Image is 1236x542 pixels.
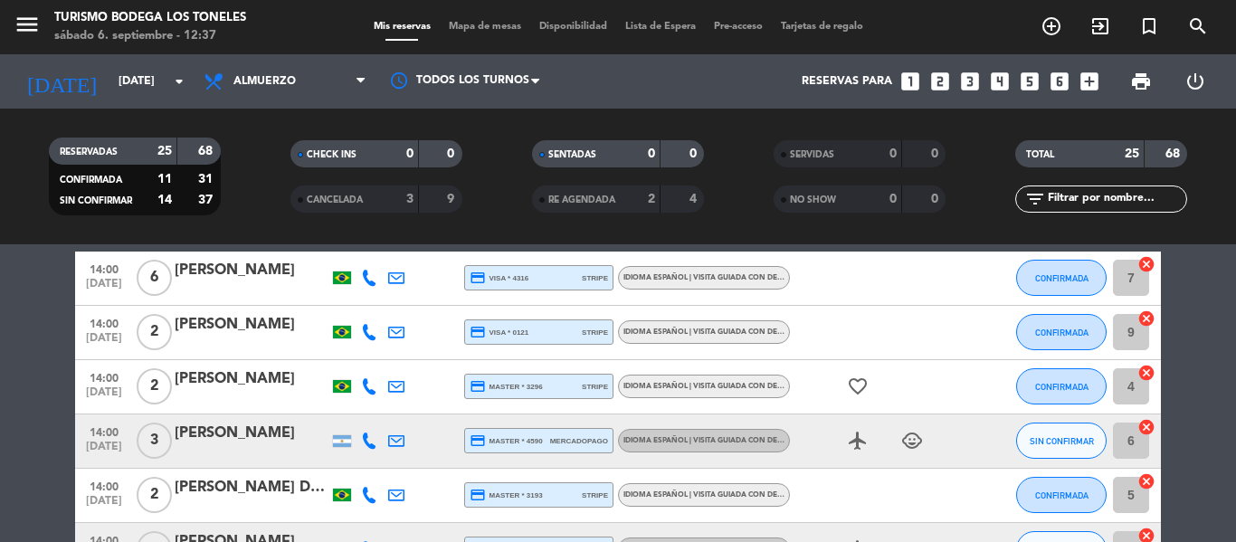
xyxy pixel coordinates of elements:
i: credit_card [470,378,486,395]
span: [DATE] [81,332,127,353]
span: Disponibilidad [530,22,616,32]
strong: 14 [157,194,172,206]
i: add_box [1078,70,1101,93]
span: 2 [137,477,172,513]
i: filter_list [1024,188,1046,210]
strong: 0 [889,193,897,205]
span: Lista de Espera [616,22,705,32]
span: print [1130,71,1152,92]
span: TOTAL [1026,150,1054,159]
span: Idioma Español | Visita guiada con degustación itinerante - Mosquita Muerta [623,491,946,499]
i: turned_in_not [1138,15,1160,37]
span: Pre-acceso [705,22,772,32]
span: 14:00 [81,258,127,279]
i: looks_5 [1018,70,1041,93]
div: [PERSON_NAME] [175,367,328,391]
span: master * 3193 [470,487,543,503]
span: 14:00 [81,421,127,442]
span: Reservas para [802,75,892,88]
span: Idioma Español | Visita guiada con degustación itinerante - Mosquita Muerta [623,383,946,390]
strong: 0 [689,147,700,160]
span: Mapa de mesas [440,22,530,32]
strong: 68 [1165,147,1184,160]
span: [DATE] [81,441,127,461]
div: [PERSON_NAME] [175,259,328,282]
strong: 0 [648,147,655,160]
span: master * 3296 [470,378,543,395]
span: RESERVADAS [60,147,118,157]
strong: 0 [447,147,458,160]
span: Almuerzo [233,75,296,88]
span: CONFIRMADA [1035,273,1089,283]
span: NO SHOW [790,195,836,204]
i: looks_6 [1048,70,1071,93]
i: airplanemode_active [847,430,869,452]
i: credit_card [470,487,486,503]
i: looks_4 [988,70,1012,93]
i: [DATE] [14,62,109,101]
i: exit_to_app [1089,15,1111,37]
span: stripe [582,327,608,338]
span: 2 [137,368,172,404]
i: add_circle_outline [1041,15,1062,37]
span: visa * 4316 [470,270,528,286]
span: CONFIRMADA [1035,382,1089,392]
span: 14:00 [81,366,127,387]
i: credit_card [470,324,486,340]
span: visa * 0121 [470,324,528,340]
span: mercadopago [550,435,608,447]
span: 14:00 [81,312,127,333]
div: sábado 6. septiembre - 12:37 [54,27,246,45]
span: stripe [582,381,608,393]
span: SIN CONFIRMAR [1030,436,1094,446]
div: Turismo Bodega Los Toneles [54,9,246,27]
i: cancel [1137,255,1155,273]
i: looks_3 [958,70,982,93]
i: credit_card [470,270,486,286]
strong: 0 [931,193,942,205]
strong: 2 [648,193,655,205]
span: 14:00 [81,475,127,496]
span: Idioma Español | Visita guiada con degustación itinerante - Mosquita Muerta [623,274,946,281]
span: CHECK INS [307,150,357,159]
div: [PERSON_NAME] DE [PERSON_NAME] [175,476,328,499]
span: Mis reservas [365,22,440,32]
span: 6 [137,260,172,296]
span: [DATE] [81,386,127,407]
strong: 0 [931,147,942,160]
strong: 25 [157,145,172,157]
i: looks_two [928,70,952,93]
span: CANCELADA [307,195,363,204]
div: LOG OUT [1168,54,1222,109]
i: credit_card [470,433,486,449]
span: CONFIRMADA [60,176,122,185]
span: Idioma Español | Visita guiada con degustación - Familia Millan Wine Series [623,437,934,444]
strong: 68 [198,145,216,157]
span: master * 4590 [470,433,543,449]
strong: 25 [1125,147,1139,160]
i: favorite_border [847,376,869,397]
span: Tarjetas de regalo [772,22,872,32]
strong: 0 [889,147,897,160]
span: CONFIRMADA [1035,490,1089,500]
span: RE AGENDADA [548,195,615,204]
strong: 11 [157,173,172,185]
i: arrow_drop_down [168,71,190,92]
span: 2 [137,314,172,350]
span: CONFIRMADA [1035,328,1089,338]
i: cancel [1137,418,1155,436]
span: SERVIDAS [790,150,834,159]
i: cancel [1137,364,1155,382]
strong: 3 [406,193,414,205]
i: child_care [901,430,923,452]
i: search [1187,15,1209,37]
strong: 31 [198,173,216,185]
span: stripe [582,490,608,501]
span: SIN CONFIRMAR [60,196,132,205]
strong: 0 [406,147,414,160]
i: cancel [1137,472,1155,490]
i: menu [14,11,41,38]
div: [PERSON_NAME] [175,422,328,445]
span: Idioma Español | Visita guiada con degustacion itinerante - Degustación Fuego Blanco [623,328,986,336]
i: power_settings_new [1184,71,1206,92]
